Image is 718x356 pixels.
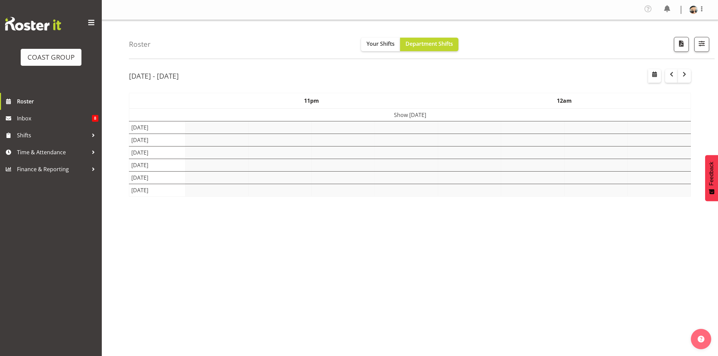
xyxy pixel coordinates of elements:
th: 12am [438,93,691,109]
button: Your Shifts [361,38,400,51]
td: [DATE] [129,121,186,134]
span: Finance & Reporting [17,164,88,174]
span: Department Shifts [405,40,453,47]
img: Rosterit website logo [5,17,61,31]
span: 8 [92,115,98,122]
button: Select a specific date within the roster. [648,69,661,83]
img: aof-anujarawat71d0d1c466b097e0dd92e270e9672f26.png [689,6,698,14]
td: Show [DATE] [129,108,691,121]
span: Shifts [17,130,88,140]
div: COAST GROUP [27,52,75,62]
td: [DATE] [129,172,186,184]
td: [DATE] [129,134,186,146]
td: [DATE] [129,146,186,159]
span: Your Shifts [366,40,395,47]
span: Time & Attendance [17,147,88,157]
img: help-xxl-2.png [698,336,704,342]
span: Inbox [17,113,92,123]
h2: [DATE] - [DATE] [129,72,179,80]
td: [DATE] [129,159,186,172]
td: [DATE] [129,184,186,197]
th: 11pm [185,93,438,109]
button: Filter Shifts [694,37,709,52]
button: Feedback - Show survey [705,155,718,201]
button: Download a PDF of the roster according to the set date range. [674,37,689,52]
span: Roster [17,96,98,106]
span: Feedback [708,162,715,185]
h4: Roster [129,40,151,48]
button: Department Shifts [400,38,458,51]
